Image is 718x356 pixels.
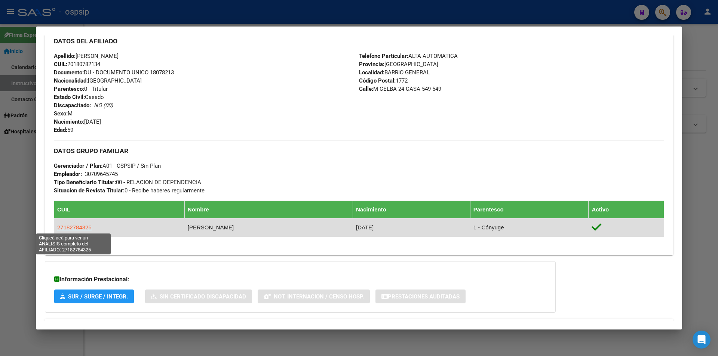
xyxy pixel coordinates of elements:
strong: Situacion de Revista Titular: [54,187,125,194]
span: Sin Certificado Discapacidad [160,293,246,300]
strong: Estado Civil: [54,94,85,100]
strong: CUIL: [54,61,67,68]
th: Parentesco [470,201,589,218]
span: ALTA AUTOMATICA [359,53,458,59]
strong: Gerenciador / Plan: [54,162,102,169]
h3: DATOS DEL AFILIADO [54,37,664,45]
h3: DATOS GRUPO FAMILIAR [54,147,664,155]
strong: Localidad: [359,69,384,76]
span: [GEOGRAPHIC_DATA] [359,61,438,68]
span: BARRIO GENERAL [359,69,430,76]
td: [PERSON_NAME] [184,218,353,236]
strong: Empleador: [54,171,82,177]
span: 0 - Recibe haberes regularmente [54,187,205,194]
strong: Documento: [54,69,84,76]
span: 20180782134 [54,61,100,68]
span: Casado [54,94,104,100]
strong: Teléfono Particular: [359,53,408,59]
strong: Código Postal: [359,77,396,84]
span: A01 - OSPSIP / Sin Plan [54,162,161,169]
strong: Apellido: [54,53,76,59]
strong: Nacionalidad: [54,77,88,84]
th: Nombre [184,201,353,218]
h3: Información Prestacional: [54,275,546,284]
span: [PERSON_NAME] [54,53,119,59]
div: 30709645745 [85,170,118,178]
span: Prestaciones Auditadas [388,293,460,300]
button: Prestaciones Auditadas [375,290,466,303]
span: 0 - Titular [54,86,108,92]
strong: Tipo Beneficiario Titular: [54,179,116,186]
th: CUIL [54,201,185,218]
span: M [54,110,73,117]
span: 1772 [359,77,408,84]
strong: Edad: [54,127,67,133]
strong: Sexo: [54,110,68,117]
span: 27182784325 [57,224,92,230]
div: Open Intercom Messenger [693,331,711,349]
strong: Provincia: [359,61,384,68]
button: Sin Certificado Discapacidad [145,290,252,303]
strong: Parentesco: [54,86,84,92]
i: NO (00) [94,102,113,109]
th: Activo [589,201,664,218]
strong: Nacimiento: [54,118,84,125]
span: SUR / SURGE / INTEGR. [68,293,128,300]
td: [DATE] [353,218,470,236]
span: M CELBA 24 CASA 549 549 [359,86,441,92]
span: Not. Internacion / Censo Hosp. [274,293,364,300]
span: 00 - RELACION DE DEPENDENCIA [54,179,201,186]
td: 1 - Cónyuge [470,218,589,236]
button: SUR / SURGE / INTEGR. [54,290,134,303]
mat-expansion-panel-header: Aportes y Contribuciones del Afiliado: 20180782134 [45,319,673,337]
strong: Calle: [359,86,373,92]
span: 59 [54,127,73,133]
span: [GEOGRAPHIC_DATA] [54,77,142,84]
th: Nacimiento [353,201,470,218]
span: [DATE] [54,118,101,125]
span: DU - DOCUMENTO UNICO 18078213 [54,69,174,76]
strong: Discapacitado: [54,102,91,109]
button: Not. Internacion / Censo Hosp. [258,290,370,303]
